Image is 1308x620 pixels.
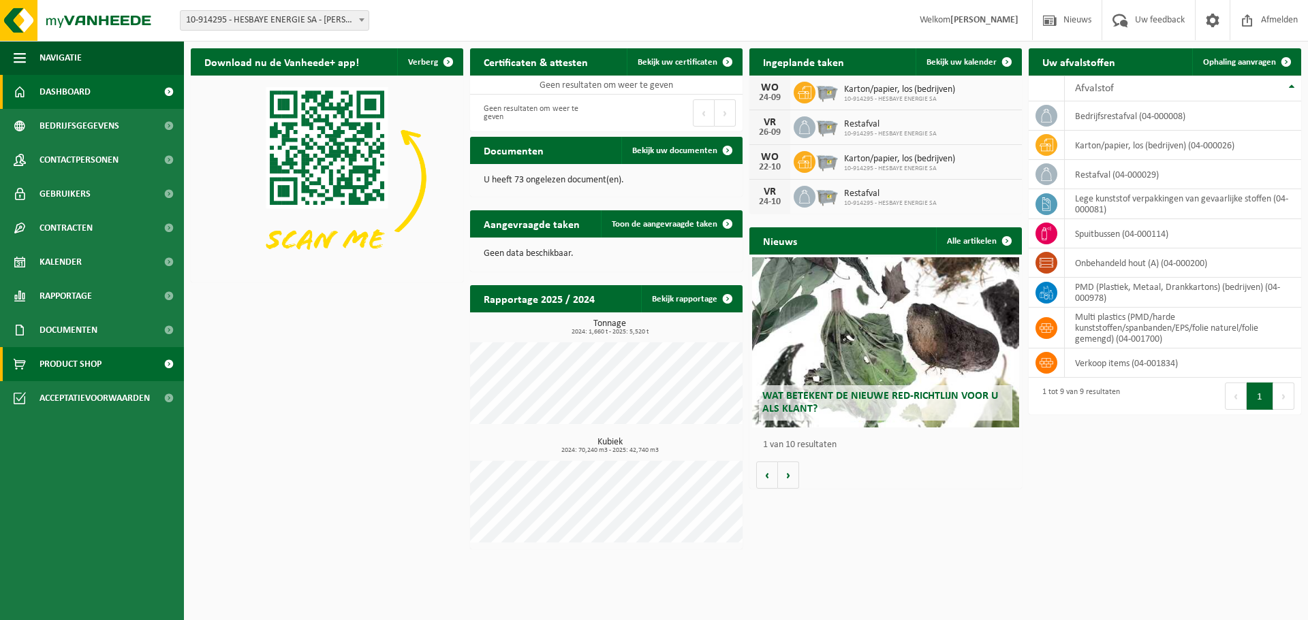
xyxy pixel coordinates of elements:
div: VR [756,117,783,128]
span: Acceptatievoorwaarden [40,381,150,415]
span: Product Shop [40,347,102,381]
div: 22-10 [756,163,783,172]
button: Verberg [397,48,462,76]
span: 2024: 70,240 m3 - 2025: 42,740 m3 [477,447,743,454]
td: karton/papier, los (bedrijven) (04-000026) [1065,131,1301,160]
p: 1 van 10 resultaten [763,440,1015,450]
div: VR [756,186,783,197]
a: Wat betekent de nieuwe RED-richtlijn voor u als klant? [752,257,1019,427]
td: spuitbussen (04-000114) [1065,219,1301,248]
span: Karton/papier, los (bedrijven) [844,154,955,165]
a: Bekijk uw certificaten [627,48,741,76]
span: Toon de aangevraagde taken [612,220,717,229]
span: Ophaling aanvragen [1203,58,1276,67]
h2: Ingeplande taken [749,48,858,75]
h2: Certificaten & attesten [470,48,602,75]
span: Contracten [40,211,93,245]
span: Contactpersonen [40,143,119,177]
button: Volgende [778,461,799,489]
div: Geen resultaten om weer te geven [477,98,599,128]
h3: Tonnage [477,319,743,336]
span: Documenten [40,313,97,347]
h2: Aangevraagde taken [470,210,593,237]
h2: Nieuws [749,227,811,254]
span: Bekijk uw documenten [632,146,717,155]
span: Bekijk uw kalender [926,58,997,67]
td: multi plastics (PMD/harde kunststoffen/spanbanden/EPS/folie naturel/folie gemengd) (04-001700) [1065,308,1301,348]
td: PMD (Plastiek, Metaal, Drankkartons) (bedrijven) (04-000978) [1065,278,1301,308]
span: Gebruikers [40,177,91,211]
span: 10-914295 - HESBAYE ENERGIE SA - GEER [181,11,369,30]
span: Karton/papier, los (bedrijven) [844,84,955,95]
td: lege kunststof verpakkingen van gevaarlijke stoffen (04-000081) [1065,189,1301,219]
h3: Kubiek [477,438,743,454]
img: WB-2500-GAL-GY-01 [815,149,839,172]
span: Bekijk uw certificaten [638,58,717,67]
a: Bekijk uw documenten [621,137,741,164]
span: 10-914295 - HESBAYE ENERGIE SA [844,130,937,138]
div: 26-09 [756,128,783,137]
button: 1 [1247,382,1273,410]
span: Kalender [40,245,82,279]
button: Previous [693,99,715,127]
span: Afvalstof [1075,83,1114,94]
a: Bekijk uw kalender [916,48,1021,76]
span: Verberg [408,58,438,67]
span: 10-914295 - HESBAYE ENERGIE SA [844,165,955,173]
td: onbehandeld hout (A) (04-000200) [1065,248,1301,278]
button: Vorige [756,461,778,489]
img: WB-2500-GAL-GY-01 [815,80,839,103]
div: WO [756,82,783,93]
button: Next [715,99,736,127]
span: Rapportage [40,279,92,313]
span: Restafval [844,189,937,199]
img: WB-2500-GAL-GY-01 [815,184,839,207]
h2: Rapportage 2025 / 2024 [470,285,608,312]
div: 24-10 [756,197,783,207]
span: Wat betekent de nieuwe RED-richtlijn voor u als klant? [762,391,998,414]
div: 1 tot 9 van 9 resultaten [1035,381,1120,411]
td: verkoop items (04-001834) [1065,348,1301,378]
strong: [PERSON_NAME] [950,15,1018,25]
div: WO [756,152,783,163]
h2: Download nu de Vanheede+ app! [191,48,373,75]
a: Toon de aangevraagde taken [601,210,741,238]
img: WB-2500-GAL-GY-01 [815,114,839,137]
td: bedrijfsrestafval (04-000008) [1065,101,1301,131]
a: Ophaling aanvragen [1192,48,1300,76]
span: 10-914295 - HESBAYE ENERGIE SA - GEER [180,10,369,31]
span: Navigatie [40,41,82,75]
td: Geen resultaten om weer te geven [470,76,743,95]
div: 24-09 [756,93,783,103]
span: Restafval [844,119,937,130]
span: 2024: 1,660 t - 2025: 5,520 t [477,329,743,336]
a: Alle artikelen [936,227,1021,255]
button: Next [1273,382,1294,410]
a: Bekijk rapportage [641,285,741,312]
p: U heeft 73 ongelezen document(en). [484,176,729,185]
h2: Uw afvalstoffen [1029,48,1129,75]
span: Bedrijfsgegevens [40,109,119,143]
p: Geen data beschikbaar. [484,249,729,259]
h2: Documenten [470,137,557,163]
span: Dashboard [40,75,91,109]
span: 10-914295 - HESBAYE ENERGIE SA [844,199,937,208]
button: Previous [1225,382,1247,410]
span: 10-914295 - HESBAYE ENERGIE SA [844,95,955,103]
img: Download de VHEPlus App [191,76,463,280]
td: restafval (04-000029) [1065,160,1301,189]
